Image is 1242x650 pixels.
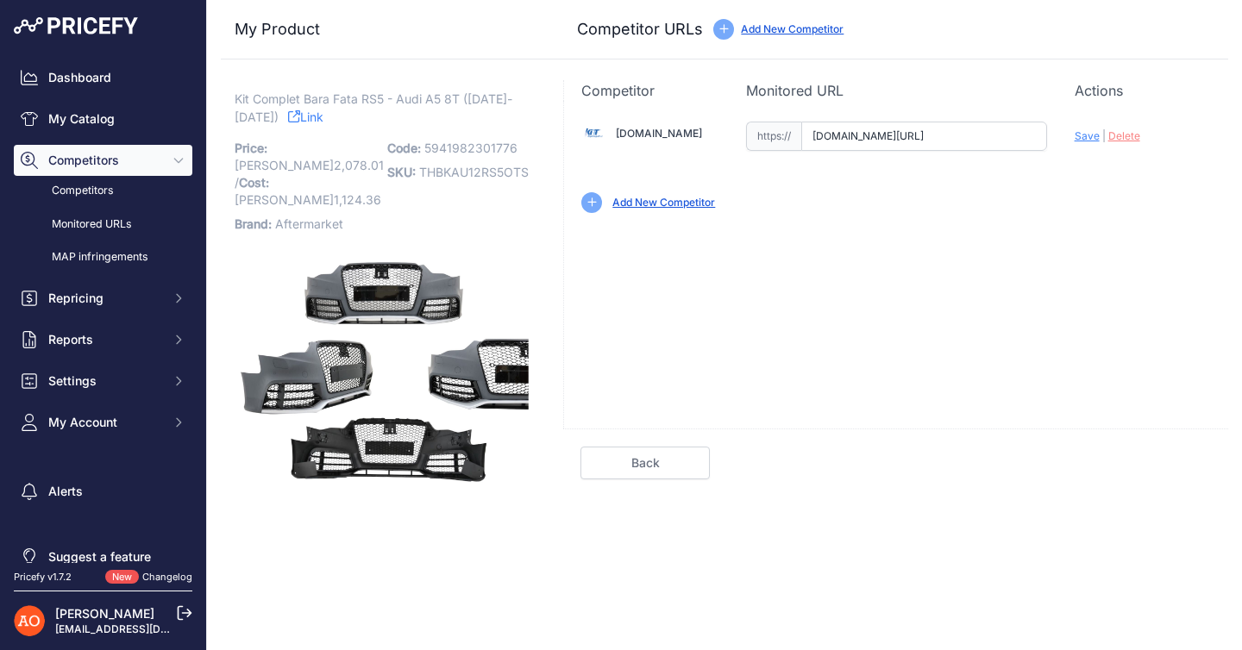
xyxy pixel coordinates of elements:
[387,141,421,155] span: Code:
[55,622,235,635] a: [EMAIL_ADDRESS][DOMAIN_NAME]
[48,414,161,431] span: My Account
[387,165,416,179] span: SKU:
[14,176,192,206] a: Competitors
[1108,129,1140,142] span: Delete
[14,366,192,397] button: Settings
[581,80,718,101] p: Competitor
[235,17,529,41] h3: My Product
[334,158,384,172] span: 2,078.01
[424,141,517,155] span: 5941982301776
[14,62,192,572] nav: Sidebar
[14,283,192,314] button: Repricing
[275,216,343,231] span: Aftermarket
[48,290,161,307] span: Repricing
[1102,129,1106,142] span: |
[612,196,715,209] a: Add New Competitor
[14,17,138,34] img: Pricefy Logo
[48,331,161,348] span: Reports
[142,571,192,583] a: Changelog
[288,106,323,128] a: Link
[741,22,844,35] a: Add New Competitor
[1075,80,1211,101] p: Actions
[616,127,702,140] a: [DOMAIN_NAME]
[48,372,161,390] span: Settings
[1075,129,1100,142] span: Save
[14,324,192,355] button: Reports
[419,165,529,179] span: THBKAU12RS5OTS
[235,88,512,128] span: Kit Complet Bara Fata RS5 - Audi A5 8T ([DATE]-[DATE])
[105,570,139,584] span: New
[334,192,381,207] span: 1,124.36
[55,606,154,621] a: [PERSON_NAME]
[14,145,192,176] button: Competitors
[746,122,801,151] span: https://
[580,447,710,479] a: Back
[14,476,192,507] a: Alerts
[14,103,192,134] a: My Catalog
[235,141,267,155] span: Price:
[746,80,1047,101] p: Monitored URL
[801,122,1047,151] input: accesoriiautotuning.ro/product
[14,541,192,572] a: Suggest a feature
[235,136,377,212] p: [PERSON_NAME]
[14,407,192,438] button: My Account
[235,216,272,231] span: Brand:
[14,242,192,272] a: MAP infringements
[14,62,192,93] a: Dashboard
[235,175,381,207] span: / [PERSON_NAME]
[577,17,703,41] h3: Competitor URLs
[14,209,192,240] a: Monitored URLs
[239,175,269,190] span: Cost:
[48,152,161,169] span: Competitors
[14,570,72,584] div: Pricefy v1.7.2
